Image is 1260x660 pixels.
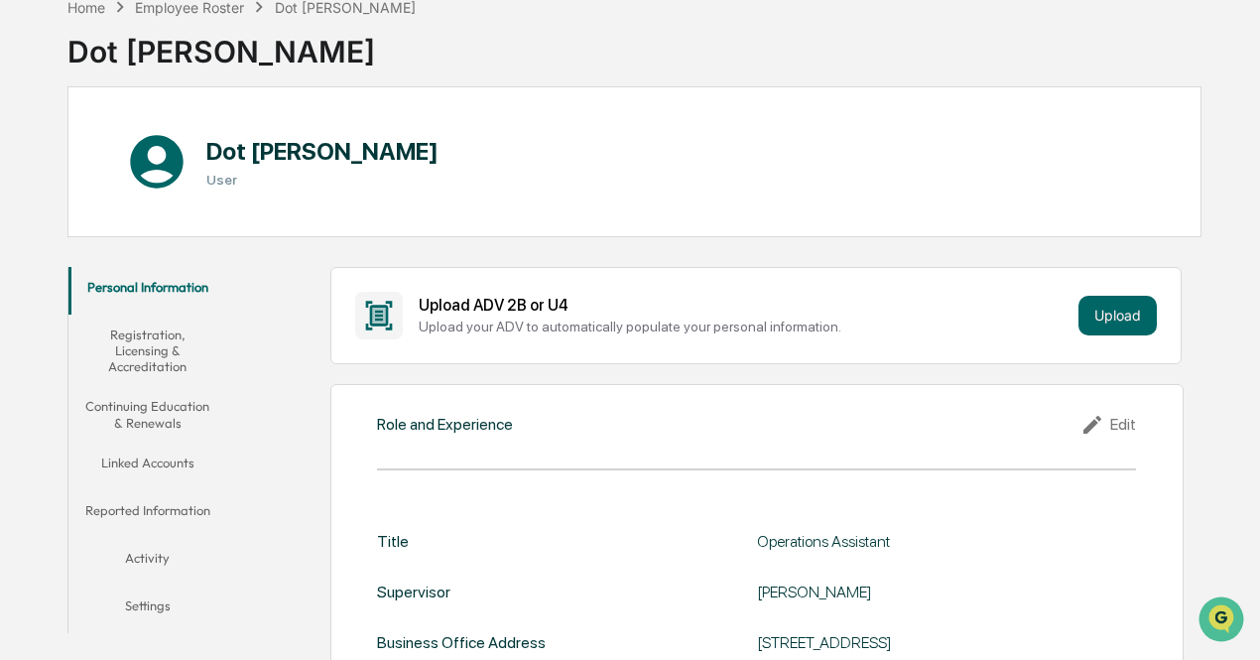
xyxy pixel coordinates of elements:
[68,586,226,633] button: Settings
[1080,413,1136,437] div: Edit
[68,538,226,586] button: Activity
[67,151,325,171] div: Start new chat
[757,583,1137,601] div: [PERSON_NAME]
[68,386,226,443] button: Continuing Education & Renewals
[20,251,36,267] div: 🖐️
[377,633,546,652] div: Business Office Address
[757,633,1137,652] div: [STREET_ADDRESS]
[20,289,36,305] div: 🔎
[20,41,361,72] p: How can we help?
[20,151,56,187] img: 1746055101610-c473b297-6a78-478c-a979-82029cc54cd1
[1078,296,1157,335] button: Upload
[197,335,240,350] span: Pylon
[67,171,251,187] div: We're available if you need us!
[206,137,439,166] h1: Dot [PERSON_NAME]
[1197,594,1250,648] iframe: Open customer support
[68,443,226,490] button: Linked Accounts
[68,490,226,538] button: Reported Information
[68,267,226,633] div: secondary tabs example
[757,532,1137,551] div: Operations Assistant
[419,296,1071,315] div: Upload ADV 2B or U4
[140,334,240,350] a: Powered byPylon
[12,279,133,315] a: 🔎Data Lookup
[68,267,226,315] button: Personal Information
[377,583,450,601] div: Supervisor
[68,315,226,387] button: Registration, Licensing & Accreditation
[419,319,1071,334] div: Upload your ADV to automatically populate your personal information.
[164,249,246,269] span: Attestations
[377,415,513,434] div: Role and Experience
[40,287,125,307] span: Data Lookup
[67,18,416,69] div: Dot [PERSON_NAME]
[144,251,160,267] div: 🗄️
[136,241,254,277] a: 🗄️Attestations
[40,249,128,269] span: Preclearance
[12,241,136,277] a: 🖐️Preclearance
[377,532,409,551] div: Title
[206,172,439,188] h3: User
[337,157,361,181] button: Start new chat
